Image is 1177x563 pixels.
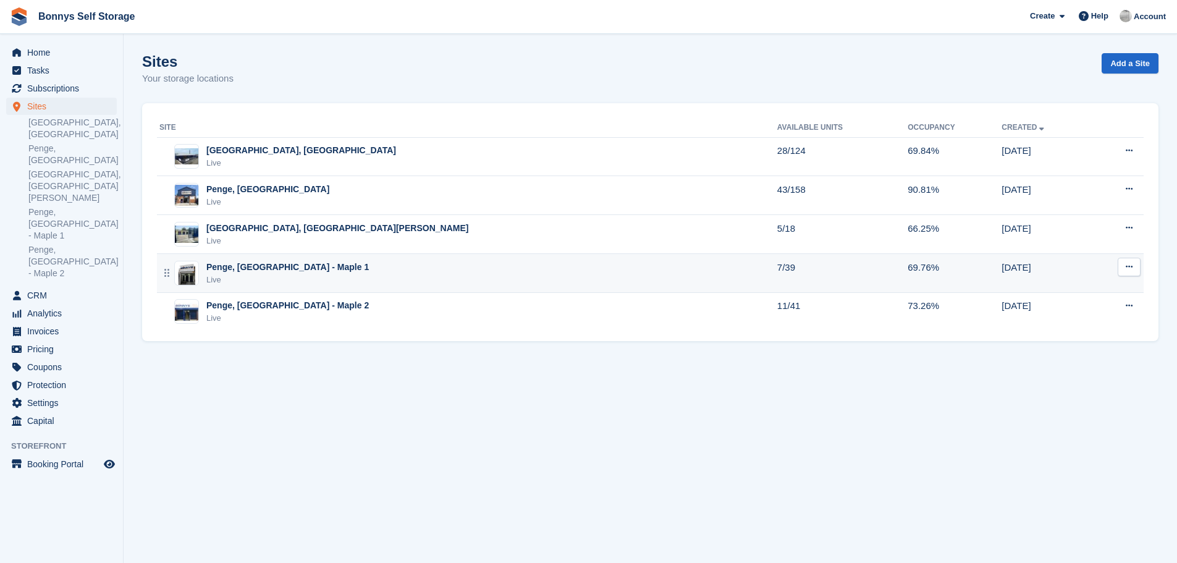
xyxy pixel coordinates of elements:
td: [DATE] [1002,176,1092,215]
div: Live [206,235,468,247]
span: Capital [27,412,101,430]
td: 7/39 [777,254,908,293]
a: menu [6,80,117,97]
td: 73.26% [908,292,1002,331]
span: Pricing [27,341,101,358]
span: Settings [27,394,101,412]
a: menu [6,341,117,358]
img: stora-icon-8386f47178a22dfd0bd8f6a31ec36ba5ce8667c1dd55bd0f319d3a0aa187defe.svg [10,7,28,26]
a: Penge, [GEOGRAPHIC_DATA] [28,143,117,166]
span: Sites [27,98,101,115]
span: Account [1134,11,1166,23]
span: Booking Portal [27,455,101,473]
a: Penge, [GEOGRAPHIC_DATA] - Maple 1 [28,206,117,242]
a: Add a Site [1102,53,1158,74]
span: Tasks [27,62,101,79]
span: Subscriptions [27,80,101,97]
img: James Bonny [1120,10,1132,22]
th: Occupancy [908,118,1002,138]
td: 11/41 [777,292,908,331]
span: Help [1091,10,1108,22]
a: menu [6,323,117,340]
div: Penge, [GEOGRAPHIC_DATA] [206,183,329,196]
td: 5/18 [777,215,908,254]
div: Live [206,196,329,208]
a: menu [6,287,117,304]
td: 28/124 [777,137,908,176]
th: Available Units [777,118,908,138]
div: [GEOGRAPHIC_DATA], [GEOGRAPHIC_DATA][PERSON_NAME] [206,222,468,235]
td: 43/158 [777,176,908,215]
img: Image of Anerley, London - Selby Road site [175,226,198,243]
a: Bonnys Self Storage [33,6,140,27]
a: [GEOGRAPHIC_DATA], [GEOGRAPHIC_DATA][PERSON_NAME] [28,169,117,204]
td: 69.84% [908,137,1002,176]
td: 66.25% [908,215,1002,254]
span: CRM [27,287,101,304]
div: Live [206,312,369,324]
a: Penge, [GEOGRAPHIC_DATA] - Maple 2 [28,244,117,279]
td: [DATE] [1002,215,1092,254]
a: menu [6,62,117,79]
img: Image of Penge, London - Limes Avenue site [175,185,198,205]
span: Analytics [27,305,101,322]
a: menu [6,98,117,115]
span: Protection [27,376,101,394]
div: Live [206,157,396,169]
td: 69.76% [908,254,1002,293]
div: Penge, [GEOGRAPHIC_DATA] - Maple 1 [206,261,369,274]
a: Created [1002,123,1047,132]
h1: Sites [142,53,234,70]
a: menu [6,412,117,430]
div: Live [206,274,369,286]
span: Home [27,44,101,61]
th: Site [157,118,777,138]
a: menu [6,305,117,322]
div: [GEOGRAPHIC_DATA], [GEOGRAPHIC_DATA] [206,144,396,157]
img: Image of Great Yarmouth, Norfolk site [175,148,198,164]
a: menu [6,376,117,394]
a: menu [6,455,117,473]
td: [DATE] [1002,137,1092,176]
span: Coupons [27,358,101,376]
div: Penge, [GEOGRAPHIC_DATA] - Maple 2 [206,299,369,312]
td: [DATE] [1002,254,1092,293]
span: Storefront [11,440,123,452]
a: menu [6,394,117,412]
a: Preview store [102,457,117,472]
img: Image of Penge, London - Maple 1 site [179,261,195,286]
a: menu [6,44,117,61]
span: Invoices [27,323,101,340]
a: menu [6,358,117,376]
span: Create [1030,10,1055,22]
td: [DATE] [1002,292,1092,331]
td: 90.81% [908,176,1002,215]
p: Your storage locations [142,72,234,86]
img: Image of Penge, London - Maple 2 site [175,303,198,321]
a: [GEOGRAPHIC_DATA], [GEOGRAPHIC_DATA] [28,117,117,140]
